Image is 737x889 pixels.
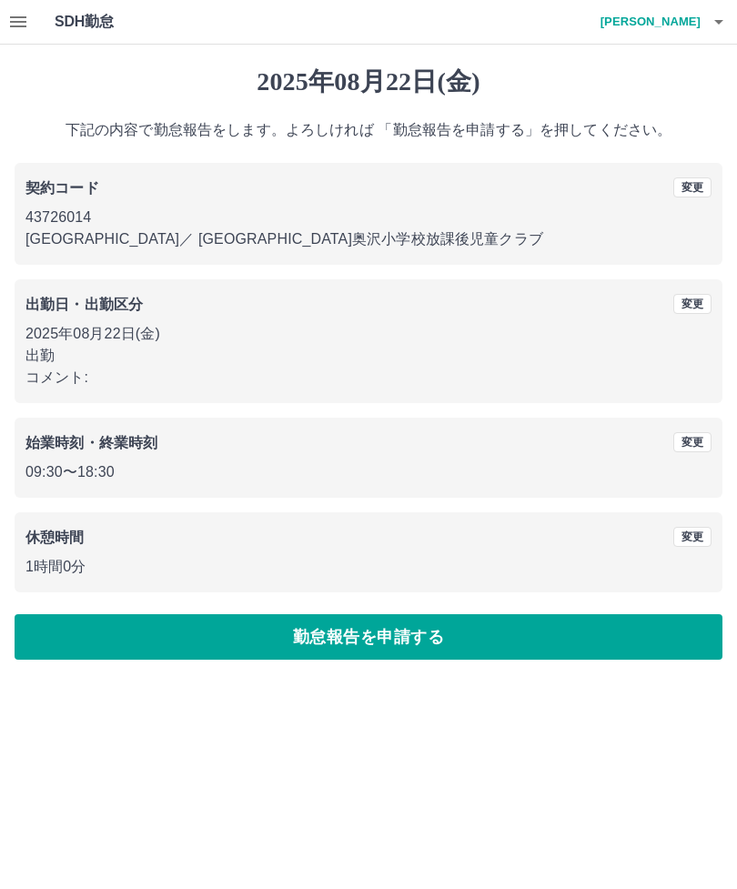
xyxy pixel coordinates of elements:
h1: 2025年08月22日(金) [15,66,722,97]
p: [GEOGRAPHIC_DATA] ／ [GEOGRAPHIC_DATA]奥沢小学校放課後児童クラブ [25,228,712,250]
p: 出勤 [25,345,712,367]
b: 休憩時間 [25,530,85,545]
button: 変更 [673,527,712,547]
button: 変更 [673,294,712,314]
p: 43726014 [25,207,712,228]
p: 1時間0分 [25,556,712,578]
b: 出勤日・出勤区分 [25,297,143,312]
button: 勤怠報告を申請する [15,614,722,660]
p: コメント: [25,367,712,389]
b: 始業時刻・終業時刻 [25,435,157,450]
p: 09:30 〜 18:30 [25,461,712,483]
button: 変更 [673,177,712,197]
p: 下記の内容で勤怠報告をします。よろしければ 「勤怠報告を申請する」を押してください。 [15,119,722,141]
p: 2025年08月22日(金) [25,323,712,345]
button: 変更 [673,432,712,452]
b: 契約コード [25,180,99,196]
